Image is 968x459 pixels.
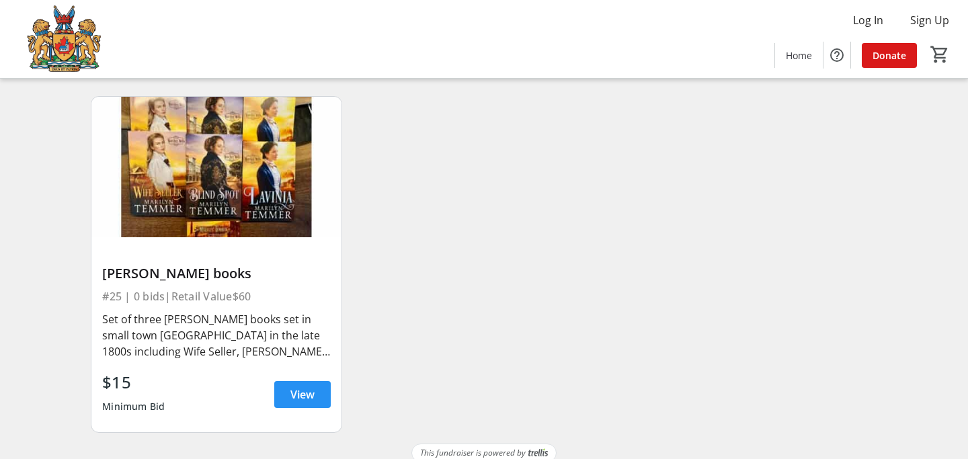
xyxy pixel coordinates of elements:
[420,447,526,459] span: This fundraiser is powered by
[102,287,331,306] div: #25 | 0 bids | Retail Value $60
[290,386,315,403] span: View
[102,265,331,282] div: [PERSON_NAME] books
[91,97,341,237] img: Marilyn Temmer books
[899,9,960,31] button: Sign Up
[862,43,917,68] a: Donate
[873,48,906,62] span: Donate
[8,5,128,73] img: Robert Land Academy's Logo
[786,48,812,62] span: Home
[928,42,952,67] button: Cart
[853,12,883,28] span: Log In
[842,9,894,31] button: Log In
[102,394,165,419] div: Minimum Bid
[274,381,331,408] a: View
[102,370,165,394] div: $15
[775,43,823,68] a: Home
[102,311,331,360] div: Set of three [PERSON_NAME] books set in small town [GEOGRAPHIC_DATA] in the late 1800s including ...
[910,12,949,28] span: Sign Up
[823,42,850,69] button: Help
[528,448,548,458] img: Trellis Logo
